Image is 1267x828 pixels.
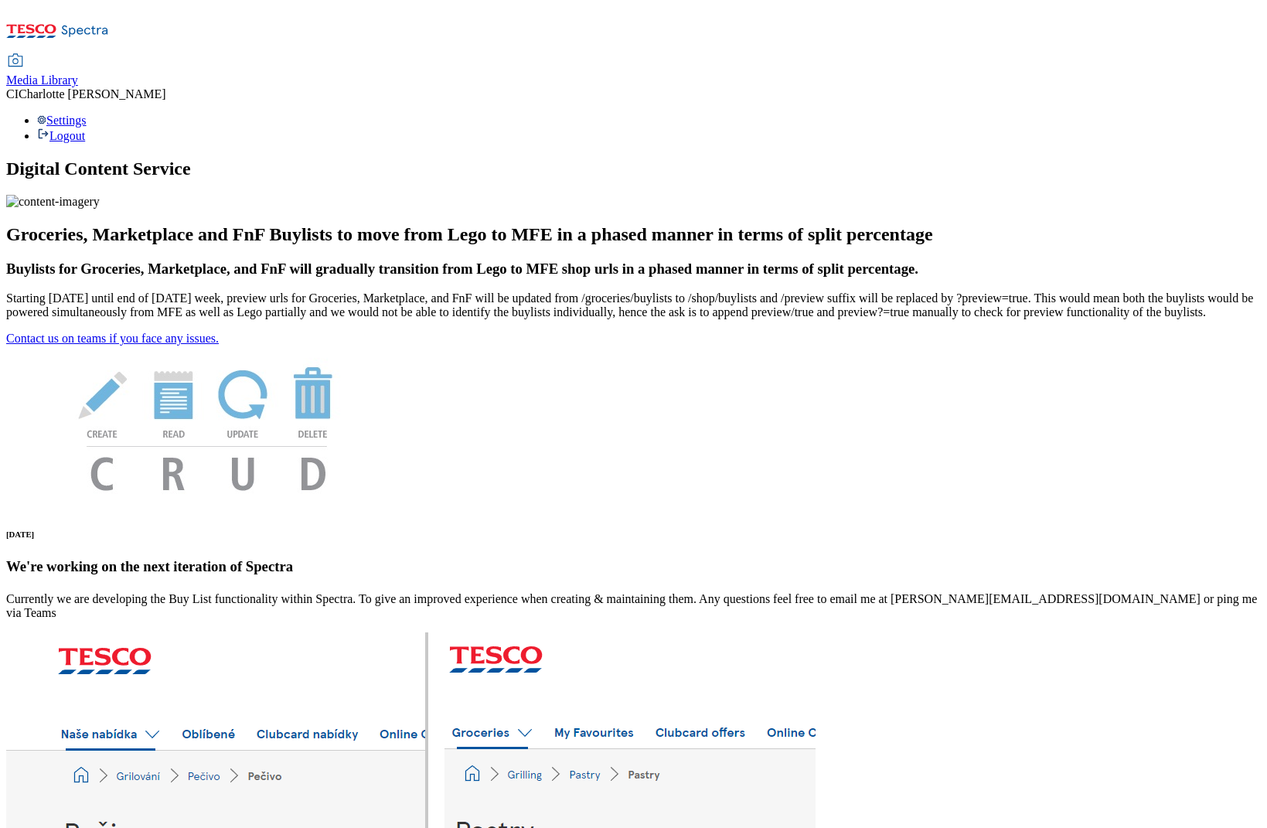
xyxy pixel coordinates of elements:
a: Contact us on teams if you face any issues. [6,332,219,345]
p: Currently we are developing the Buy List functionality within Spectra. To give an improved experi... [6,592,1261,620]
img: content-imagery [6,195,100,209]
h1: Digital Content Service [6,158,1261,179]
span: Charlotte [PERSON_NAME] [19,87,166,101]
p: Starting [DATE] until end of [DATE] week, preview urls for Groceries, Marketplace, and FnF will b... [6,291,1261,319]
h2: Groceries, Marketplace and FnF Buylists to move from Lego to MFE in a phased manner in terms of s... [6,224,1261,245]
a: Logout [37,129,85,142]
img: News Image [6,346,408,507]
a: Settings [37,114,87,127]
a: Media Library [6,55,78,87]
h3: We're working on the next iteration of Spectra [6,558,1261,575]
h6: [DATE] [6,530,1261,539]
h3: Buylists for Groceries, Marketplace, and FnF will gradually transition from Lego to MFE shop urls... [6,261,1261,278]
span: CI [6,87,19,101]
span: Media Library [6,73,78,87]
